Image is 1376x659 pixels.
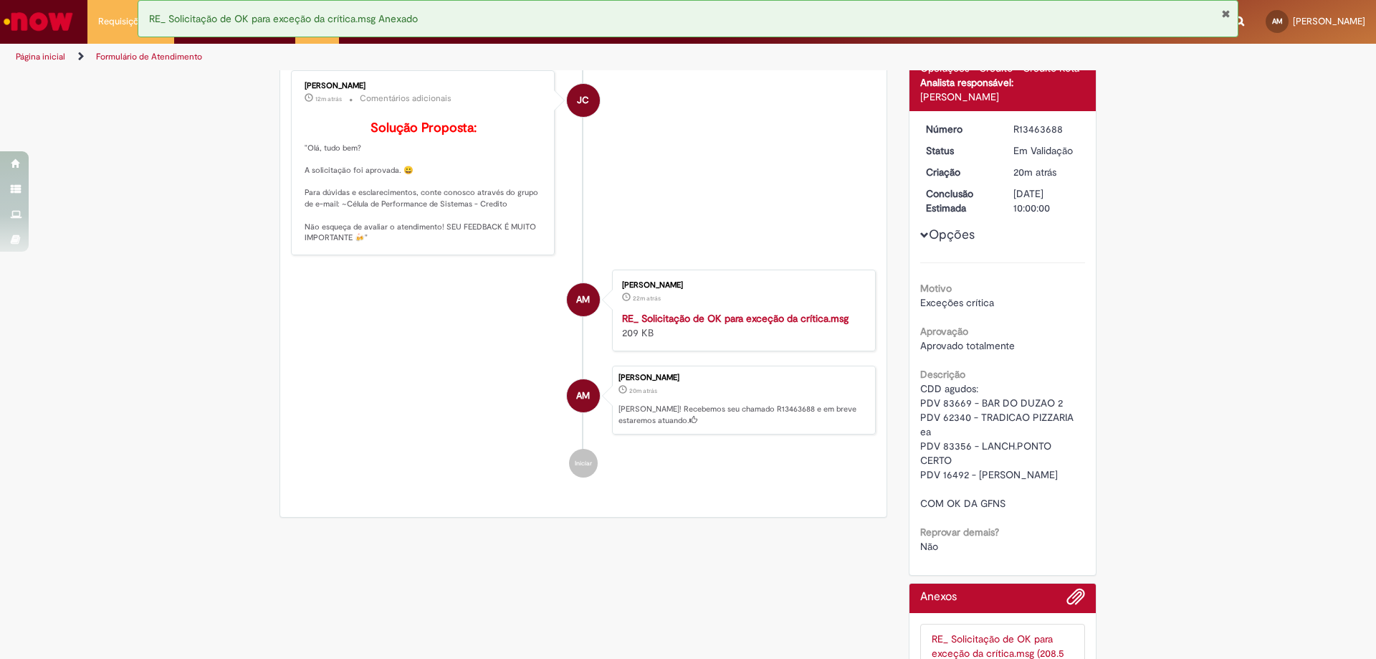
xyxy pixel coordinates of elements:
[1013,165,1080,179] div: 29/08/2025 17:04:21
[622,281,861,290] div: [PERSON_NAME]
[920,90,1086,104] div: [PERSON_NAME]
[915,143,1003,158] dt: Status
[629,387,657,395] span: 20m atrás
[576,379,590,413] span: AM
[1221,8,1231,19] button: Fechar Notificação
[920,75,1086,90] div: Analista responsável:
[1272,16,1283,26] span: AM
[567,283,600,316] div: Ana Caroline Menossi
[96,51,202,62] a: Formulário de Atendimento
[915,122,1003,136] dt: Número
[567,84,600,117] div: undefined Online
[1066,587,1085,613] button: Adicionar anexos
[291,56,876,492] ul: Histórico de tíquete
[920,540,938,553] span: Não
[576,283,590,317] span: AM
[622,311,861,340] div: 209 KB
[1013,166,1056,179] span: 20m atrás
[920,339,1015,352] span: Aprovado totalmente
[315,95,342,103] span: 12m atrás
[920,282,952,295] b: Motivo
[291,366,876,435] li: Ana Caroline Menossi
[16,51,65,62] a: Página inicial
[633,294,661,303] span: 22m atrás
[915,165,1003,179] dt: Criação
[618,374,868,382] div: [PERSON_NAME]
[360,93,451,105] small: Comentários adicionais
[920,526,999,539] b: Reprovar demais?
[1013,186,1080,215] div: [DATE] 10:00:00
[305,82,543,90] div: [PERSON_NAME]
[567,379,600,412] div: Ana Caroline Menossi
[915,186,1003,215] dt: Conclusão Estimada
[1013,166,1056,179] time: 29/08/2025 17:04:21
[618,404,868,426] p: [PERSON_NAME]! Recebemos seu chamado R13463688 e em breve estaremos atuando.
[920,296,994,309] span: Exceções crítica
[622,312,849,325] a: RE_ Solicitação de OK para exceção da crítica.msg
[629,387,657,395] time: 29/08/2025 17:04:21
[11,44,907,70] ul: Trilhas de página
[920,591,957,604] h2: Anexos
[920,325,968,338] b: Aprovação
[633,294,661,303] time: 29/08/2025 17:02:07
[149,12,418,25] span: RE_ Solicitação de OK para exceção da crítica.msg Anexado
[1013,122,1080,136] div: R13463688
[1,7,75,36] img: ServiceNow
[98,14,148,29] span: Requisições
[920,368,965,381] b: Descrição
[577,83,589,118] span: JC
[1293,15,1365,27] span: [PERSON_NAME]
[371,120,477,136] b: Solução Proposta:
[1013,143,1080,158] div: Em Validação
[920,382,1076,510] span: CDD agudos: PDV 83669 - BAR DO DUZAO 2 PDV 62340 - TRADICAO PIZZARIA ea PDV 83356 - LANCH.PONTO C...
[315,95,342,103] time: 29/08/2025 17:12:36
[305,121,543,244] p: "Olá, tudo bem? A solicitação foi aprovada. 😀 Para dúvidas e esclarecimentos, conte conosco atrav...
